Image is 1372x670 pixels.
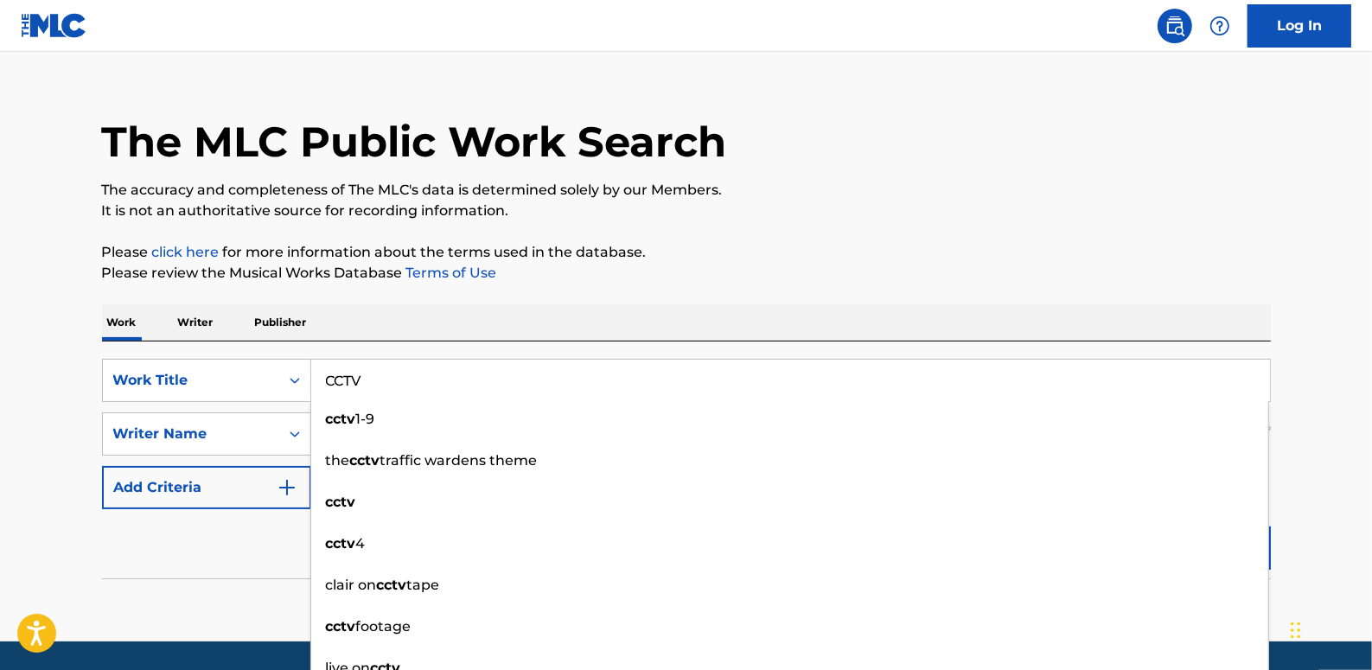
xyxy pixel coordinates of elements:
form: Search Form [102,359,1271,578]
p: Please for more information about the terms used in the database. [102,242,1271,263]
span: 4 [356,535,366,552]
h1: The MLC Public Work Search [102,116,727,168]
a: click here [152,244,220,260]
p: Writer [173,304,219,341]
a: Log In [1248,4,1351,48]
span: footage [356,618,412,635]
strong: cctv [326,411,356,427]
iframe: Chat Widget [1286,587,1372,670]
p: Publisher [250,304,312,341]
div: Drag [1291,604,1301,656]
img: MLC Logo [21,13,87,38]
div: Work Title [113,370,269,391]
p: Please review the Musical Works Database [102,263,1271,284]
strong: cctv [326,494,356,510]
strong: cctv [377,577,407,593]
span: clair on [326,577,377,593]
strong: cctv [350,452,380,469]
strong: cctv [326,618,356,635]
p: It is not an authoritative source for recording information. [102,201,1271,221]
img: search [1165,16,1185,36]
a: Public Search [1158,9,1192,43]
span: traffic wardens theme [380,452,538,469]
div: Help [1203,9,1237,43]
span: 1-9 [356,411,375,427]
img: 9d2ae6d4665cec9f34b9.svg [277,477,297,498]
span: the [326,452,350,469]
a: Terms of Use [403,265,497,281]
p: Work [102,304,142,341]
strong: cctv [326,535,356,552]
button: Add Criteria [102,466,311,509]
div: Writer Name [113,424,269,444]
p: The accuracy and completeness of The MLC's data is determined solely by our Members. [102,180,1271,201]
span: tape [407,577,440,593]
img: help [1209,16,1230,36]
